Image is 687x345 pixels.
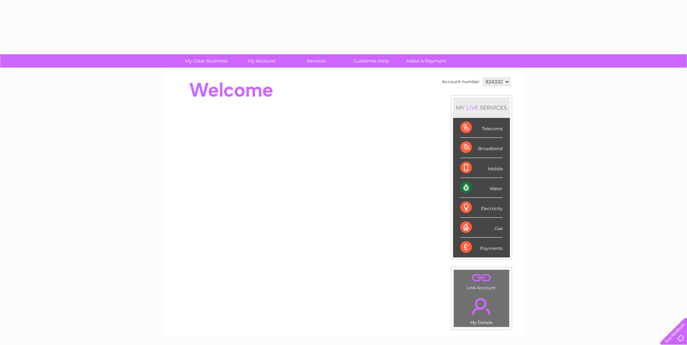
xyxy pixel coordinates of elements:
a: My Clear Business [176,54,236,68]
a: Make A Payment [397,54,456,68]
div: Electricity [460,198,503,218]
td: My Details [453,292,510,327]
div: Broadband [460,138,503,158]
div: Payments [460,238,503,257]
td: Account number [440,76,481,88]
a: . [456,272,507,284]
div: Gas [460,218,503,238]
div: Telecoms [460,118,503,138]
a: My Account [231,54,291,68]
a: Services [286,54,346,68]
td: Link Account [453,269,510,292]
div: Water [460,178,503,198]
div: LIVE [465,104,480,111]
div: Mobile [460,158,503,178]
a: . [456,294,507,319]
a: Customer Help [342,54,401,68]
div: MY SERVICES [453,97,510,118]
